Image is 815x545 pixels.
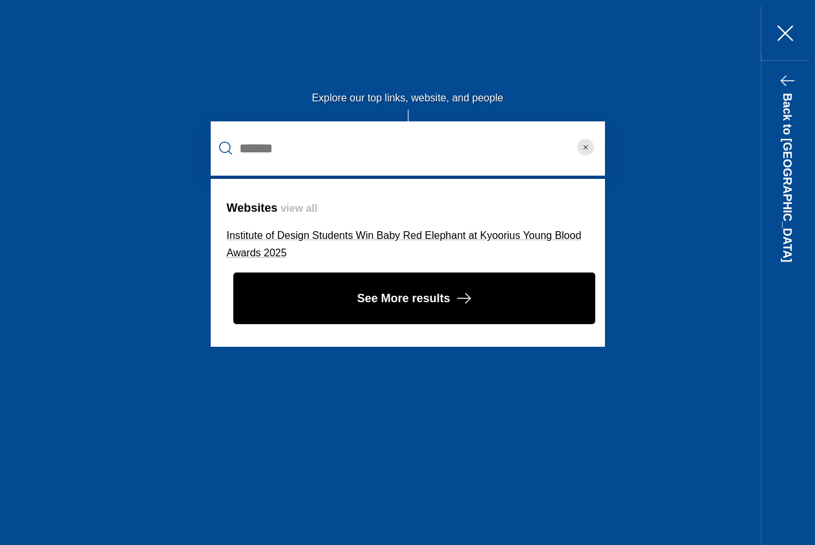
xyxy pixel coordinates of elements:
[357,289,450,309] span: See More results
[280,203,317,214] span: view all
[227,230,582,258] a: Institute of Design Students Win Baby Red Elephant at Kyoorius Young Blood Awards 2025
[233,272,595,325] button: See More results
[566,121,605,176] button: reset
[227,201,278,214] span: Websites
[781,93,794,262] span: Back to [GEOGRAPHIC_DATA]
[211,92,605,110] label: Explore our top links, website, and people
[227,201,318,214] a: Websites view all
[227,272,589,325] a: See More results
